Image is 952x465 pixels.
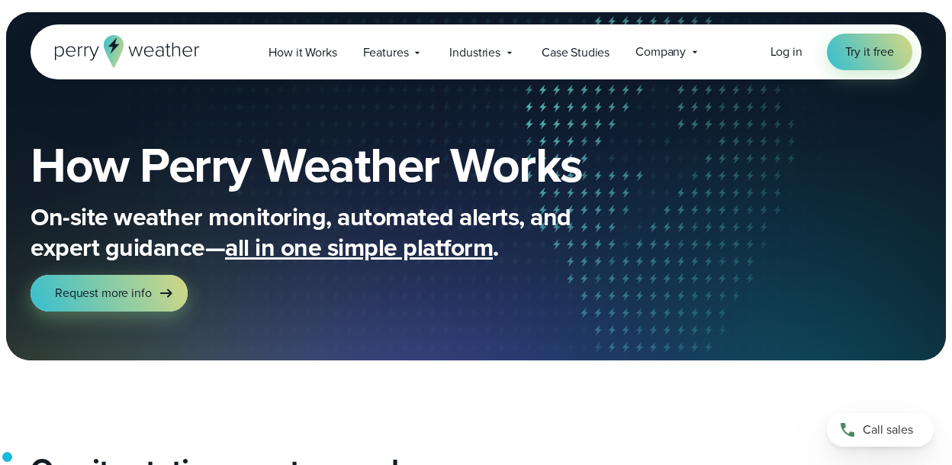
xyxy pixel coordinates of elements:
a: Call sales [827,413,934,447]
p: On-site weather monitoring, automated alerts, and expert guidance— . [31,202,641,263]
span: Case Studies [542,44,609,62]
a: Log in [770,43,802,61]
a: Request more info [31,275,188,312]
span: Company [635,43,686,61]
span: How it Works [269,44,336,62]
span: Log in [770,43,802,60]
a: Try it free [827,34,912,70]
span: Try it free [845,43,894,61]
span: Call sales [863,421,913,439]
span: Request more info [55,284,151,302]
span: Industries [449,44,500,62]
span: Features [363,44,409,62]
a: Case Studies [529,37,622,68]
h1: How Perry Weather Works [31,140,693,189]
span: all in one simple platform [225,229,493,266]
a: How it Works [256,37,349,68]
